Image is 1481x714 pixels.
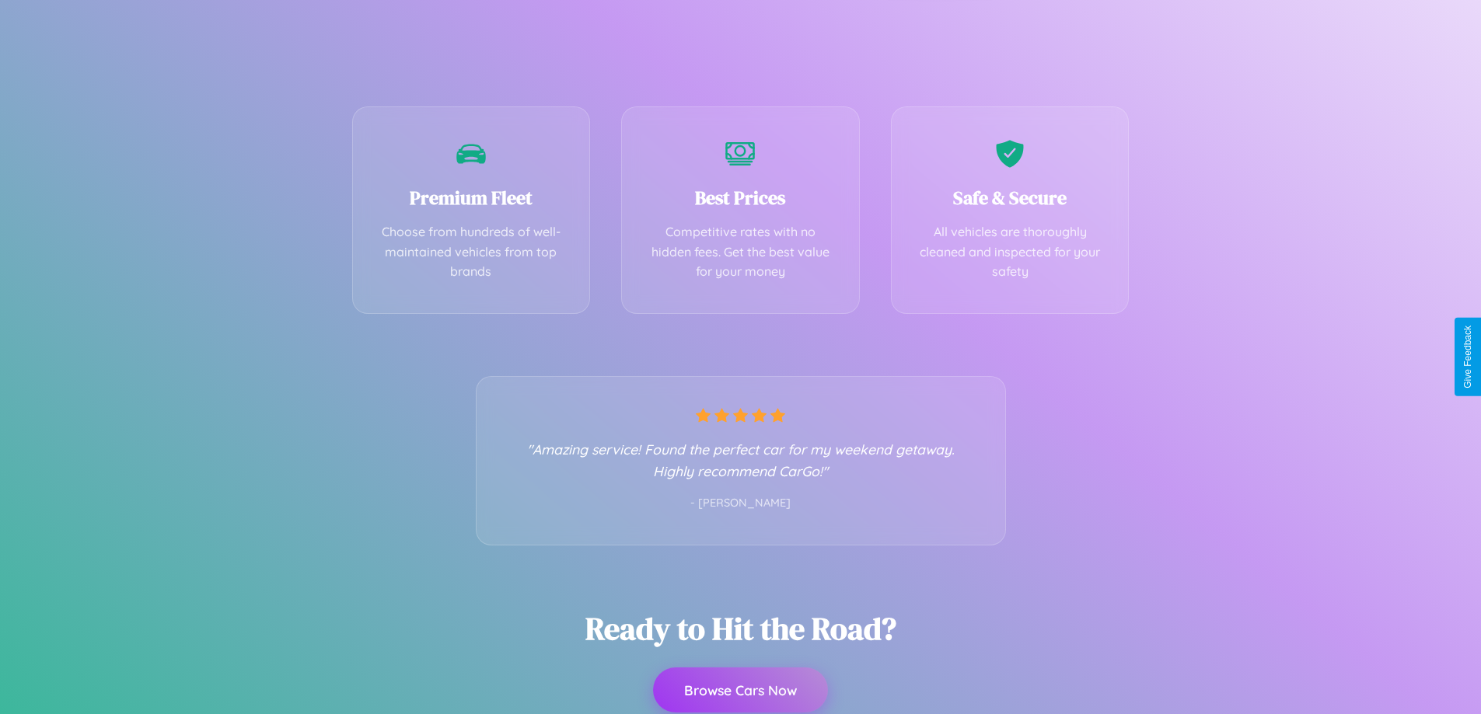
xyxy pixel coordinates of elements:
h3: Best Prices [645,185,836,211]
p: Choose from hundreds of well-maintained vehicles from top brands [376,222,567,282]
div: Give Feedback [1462,326,1473,388]
h3: Safe & Secure [915,185,1106,211]
h3: Premium Fleet [376,185,567,211]
p: - [PERSON_NAME] [508,493,974,514]
p: "Amazing service! Found the perfect car for my weekend getaway. Highly recommend CarGo!" [508,438,974,482]
p: Competitive rates with no hidden fees. Get the best value for your money [645,222,836,282]
h2: Ready to Hit the Road? [585,608,896,650]
button: Browse Cars Now [653,667,828,712]
p: All vehicles are thoroughly cleaned and inspected for your safety [915,222,1106,282]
